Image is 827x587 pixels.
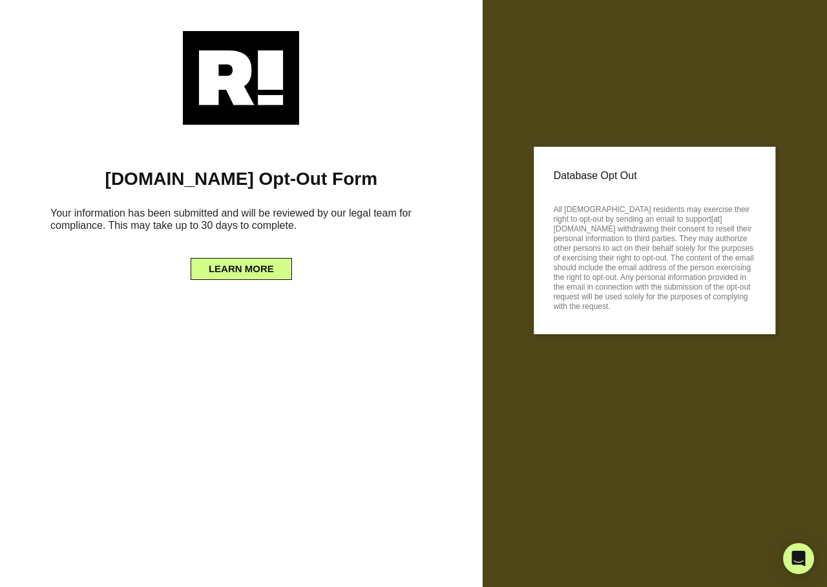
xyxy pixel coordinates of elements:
div: Open Intercom Messenger [783,543,814,574]
a: LEARN MORE [191,260,292,270]
h6: Your information has been submitted and will be reviewed by our legal team for compliance. This m... [19,202,463,242]
h1: [DOMAIN_NAME] Opt-Out Form [19,168,463,190]
button: LEARN MORE [191,258,292,280]
p: Database Opt Out [554,166,756,186]
img: Retention.com [183,31,299,125]
p: All [DEMOGRAPHIC_DATA] residents may exercise their right to opt-out by sending an email to suppo... [554,201,756,312]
